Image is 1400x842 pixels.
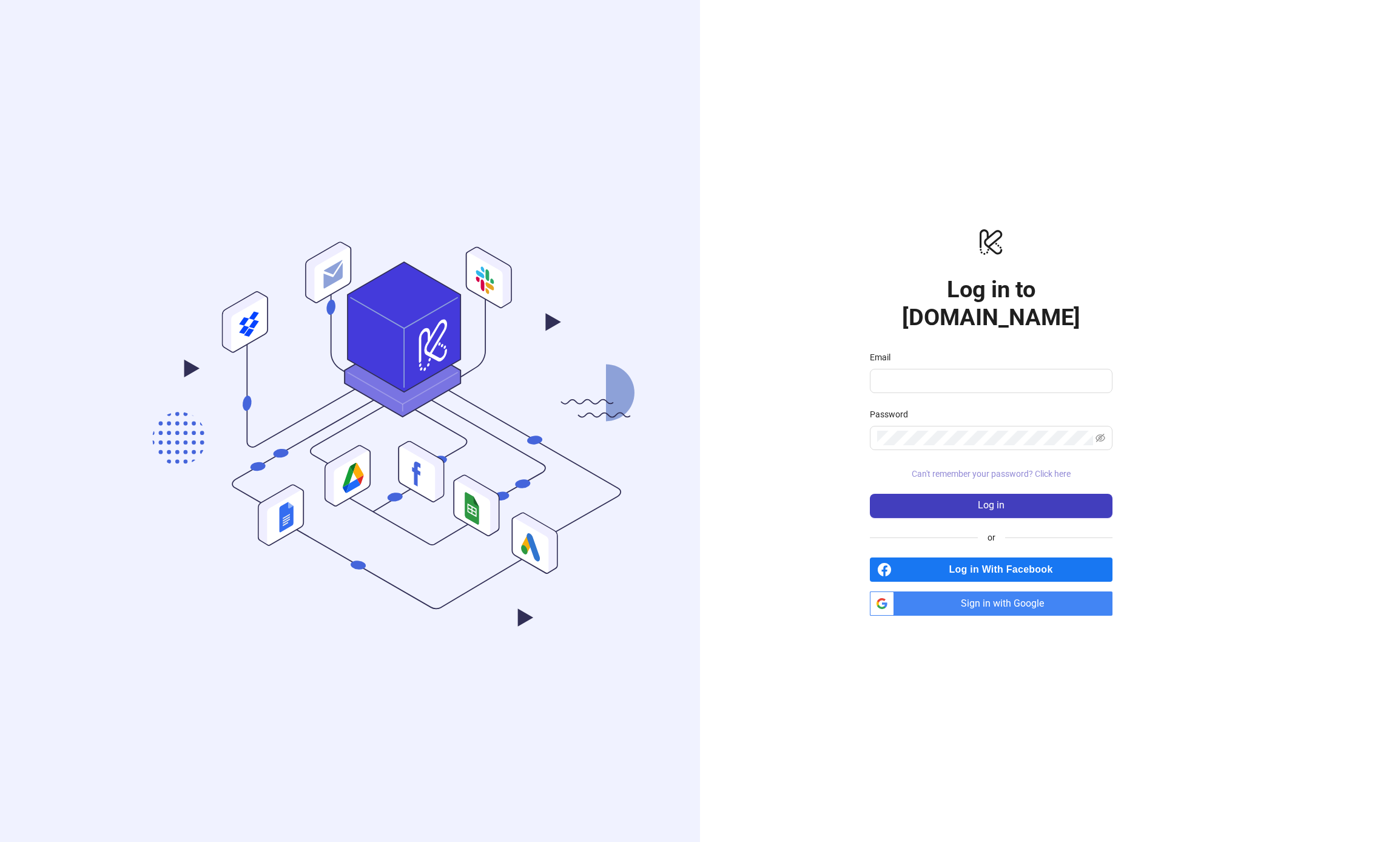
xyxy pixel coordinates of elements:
[912,469,1071,479] span: Can't remember your password? Click here
[870,557,1112,582] a: Log in With Facebook
[1095,433,1105,443] span: eye-invisible
[897,557,1112,582] span: Log in With Facebook
[870,408,916,421] label: Password
[870,275,1112,331] h1: Log in to [DOMAIN_NAME]
[899,591,1112,616] span: Sign in with Google
[870,465,1112,484] button: Can't remember your password? Click here
[870,591,1112,616] a: Sign in with Google
[877,374,1103,388] input: Email
[978,531,1005,544] span: or
[870,351,898,364] label: Email
[870,494,1112,518] button: Log in
[877,431,1093,445] input: Password
[870,469,1112,479] a: Can't remember your password? Click here
[978,500,1005,511] span: Log in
